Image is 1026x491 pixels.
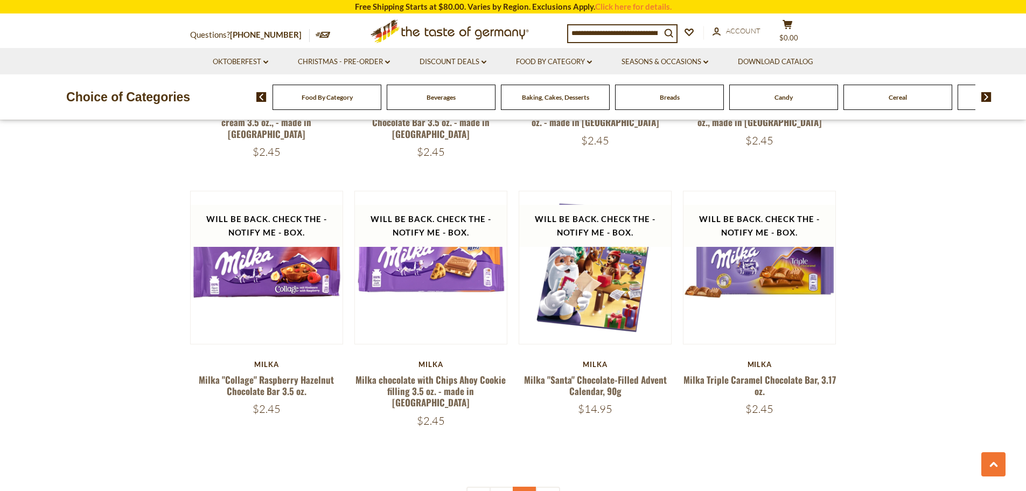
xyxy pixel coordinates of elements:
img: next arrow [981,92,992,102]
div: Milka [190,360,344,369]
span: $2.45 [745,402,773,416]
a: Candy [774,93,793,101]
div: Milka [683,360,836,369]
a: Milka Happy Cow White & Milk Chocolate Bar 3.5 oz. - made in [GEOGRAPHIC_DATA] [372,104,490,141]
a: Milka "Santa" Chocolate-Filled Advent Calendar, 90g [524,373,667,398]
a: Milka chocolate with Chips Ahoy Cookie filling 3.5 oz. - made in [GEOGRAPHIC_DATA] [355,373,506,410]
img: Milka [355,191,507,344]
span: $2.45 [581,134,609,147]
span: $2.45 [253,402,281,416]
img: Milka [683,191,836,344]
a: Breads [660,93,680,101]
span: $2.45 [417,145,445,158]
a: Oktoberfest [213,56,268,68]
span: $0.00 [779,33,798,42]
button: $0.00 [772,19,804,46]
a: Download Catalog [738,56,813,68]
img: Milka [519,191,672,344]
img: previous arrow [256,92,267,102]
span: $2.45 [417,414,445,427]
a: Beverages [427,93,456,101]
span: $2.45 [745,134,773,147]
a: Milka "Collage" Raspberry Hazelnut Chocolate Bar 3.5 oz. [199,373,334,398]
a: Click here for details. [595,2,672,11]
a: Account [713,25,760,37]
p: Questions? [190,28,310,42]
img: Milka [191,191,343,344]
a: Baking, Cakes, Desserts [522,93,589,101]
a: Seasons & Occasions [622,56,708,68]
div: Milka [519,360,672,369]
a: Food By Category [516,56,592,68]
span: Account [726,26,760,35]
span: $2.45 [253,145,281,158]
a: Milka Chocolate Bar filled with Yoghurt cream 3.5 oz., - made in [GEOGRAPHIC_DATA] [192,104,340,141]
a: [PHONE_NUMBER] [230,30,302,39]
span: $14.95 [578,402,612,416]
a: Food By Category [302,93,353,101]
a: Discount Deals [420,56,486,68]
a: Christmas - PRE-ORDER [298,56,390,68]
div: Milka [354,360,508,369]
a: Cereal [889,93,907,101]
a: Milka Triple Caramel Chocolate Bar, 3.17 oz. [683,373,836,398]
